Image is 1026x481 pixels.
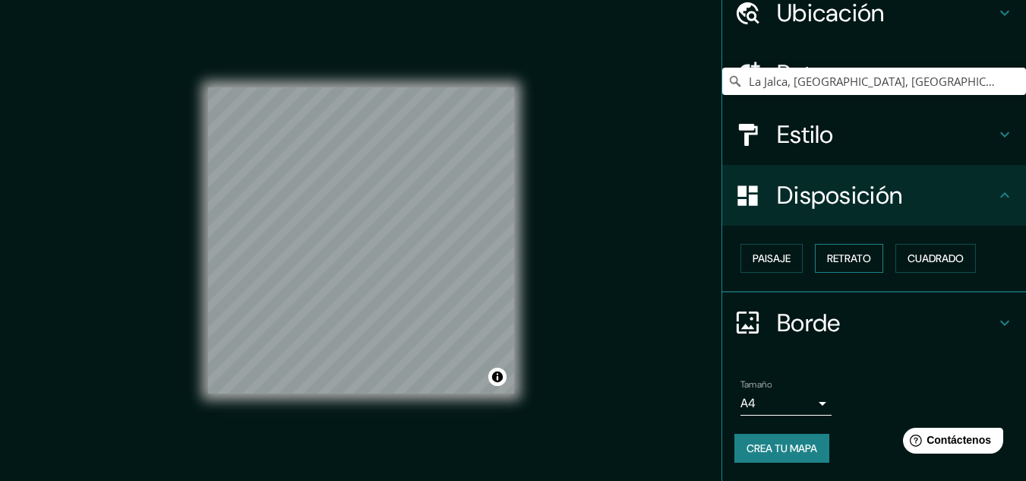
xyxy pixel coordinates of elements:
[908,252,964,265] font: Cuadrado
[722,293,1026,353] div: Borde
[777,307,841,339] font: Borde
[777,58,837,90] font: Patas
[722,104,1026,165] div: Estilo
[895,244,976,273] button: Cuadrado
[740,378,772,391] font: Tamaño
[891,422,1009,464] iframe: Lanzador de widgets de ayuda
[740,391,832,416] div: A4
[722,68,1026,95] input: Elige tu ciudad o zona
[753,252,791,265] font: Paisaje
[747,441,817,455] font: Crea tu mapa
[815,244,883,273] button: Retrato
[722,165,1026,226] div: Disposición
[488,368,507,386] button: Activar o desactivar atribución
[740,244,803,273] button: Paisaje
[777,179,902,211] font: Disposición
[740,395,756,411] font: A4
[777,119,834,150] font: Estilo
[722,43,1026,104] div: Patas
[734,434,829,463] button: Crea tu mapa
[208,87,514,394] canvas: Mapa
[827,252,871,265] font: Retrato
